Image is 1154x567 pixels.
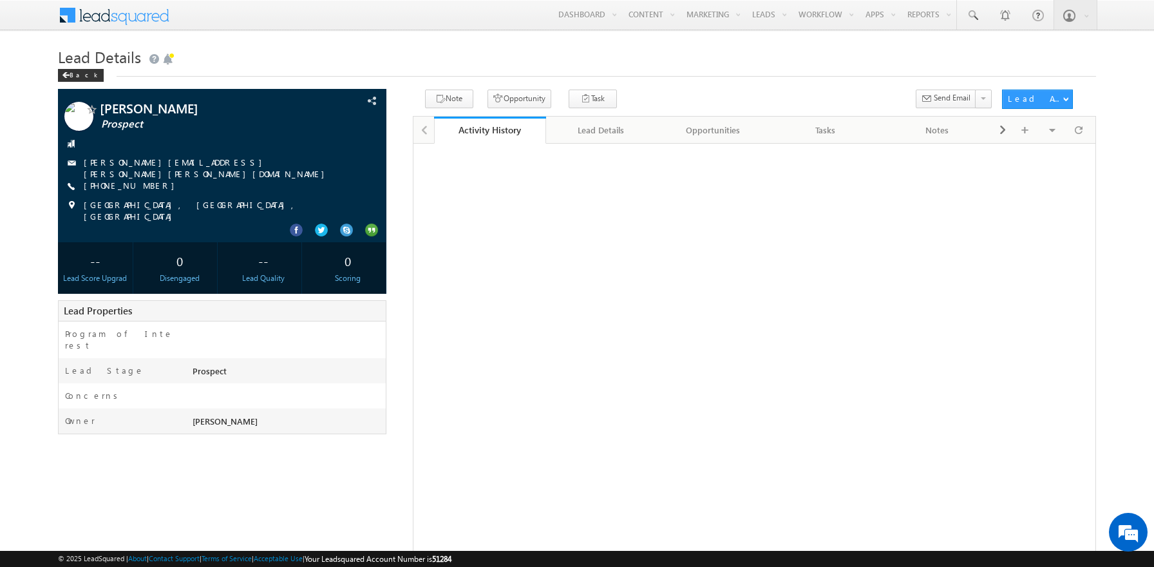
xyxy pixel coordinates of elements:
label: Lead Stage [65,365,144,376]
div: Notes [892,122,982,138]
a: Lead Details [546,117,658,144]
button: Opportunity [487,90,551,108]
label: Owner [65,415,95,427]
a: Acceptable Use [254,554,303,562]
div: 0 [314,249,383,273]
a: Back [58,68,110,79]
span: [PHONE_NUMBER] [84,180,181,193]
span: Lead Details [58,46,141,67]
label: Concerns [65,390,122,401]
span: [GEOGRAPHIC_DATA], [GEOGRAPHIC_DATA], [GEOGRAPHIC_DATA] [84,199,352,222]
div: Lead Actions [1008,93,1063,104]
div: Opportunities [668,122,758,138]
a: Notes [882,117,994,144]
div: Scoring [314,273,383,284]
div: Prospect [189,365,386,383]
label: Program of Interest [65,328,177,351]
div: 0 [145,249,214,273]
span: 51284 [432,554,451,564]
button: Note [425,90,473,108]
span: Prospect [101,118,307,131]
a: About [128,554,147,562]
div: Tasks [780,122,870,138]
button: Send Email [916,90,976,108]
span: [PERSON_NAME] [100,102,305,115]
a: Activity History [434,117,546,144]
div: -- [61,249,130,273]
a: Contact Support [149,554,200,562]
a: Terms of Service [202,554,252,562]
div: Activity History [444,124,536,136]
div: -- [229,249,298,273]
span: [PERSON_NAME] [193,416,258,427]
span: Lead Properties [64,304,132,317]
a: [PERSON_NAME][EMAIL_ADDRESS][PERSON_NAME][PERSON_NAME][DOMAIN_NAME] [84,157,331,179]
span: Send Email [934,92,970,104]
img: Profile photo [64,102,93,135]
a: Opportunities [657,117,770,144]
a: Tasks [770,117,882,144]
button: Lead Actions [1002,90,1073,109]
span: © 2025 LeadSquared | | | | | [58,553,451,565]
div: Lead Quality [229,273,298,284]
button: Task [569,90,617,108]
div: Disengaged [145,273,214,284]
span: Your Leadsquared Account Number is [305,554,451,564]
div: Back [58,69,104,82]
div: Lead Details [556,122,647,138]
div: Lead Score Upgrad [61,273,130,284]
